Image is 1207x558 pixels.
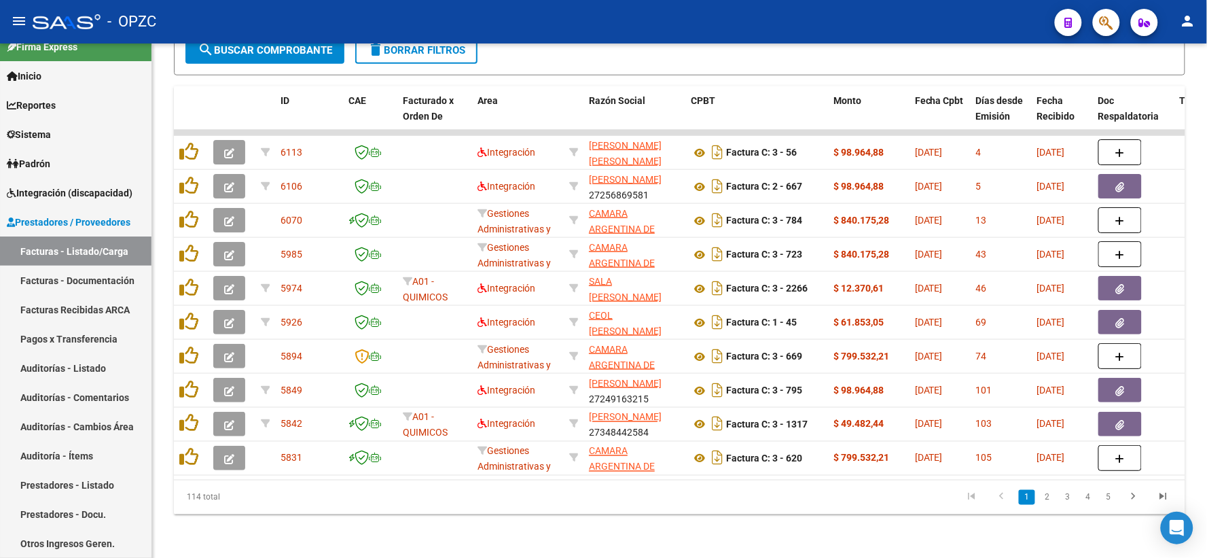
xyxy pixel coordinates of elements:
div: 27335225339 [589,274,680,302]
strong: Factura C: 1 - 45 [726,317,797,328]
span: [DATE] [915,453,943,464]
strong: $ 61.853,05 [833,317,884,328]
datatable-header-cell: Doc Respaldatoria [1093,86,1174,146]
strong: Factura C: 2 - 667 [726,181,802,192]
datatable-header-cell: Area [472,86,564,146]
span: [DATE] [915,419,943,430]
datatable-header-cell: Fecha Cpbt [909,86,971,146]
span: [DATE] [915,215,943,226]
span: Sistema [7,127,51,142]
div: 27278193751 [589,308,680,336]
span: [DATE] [915,249,943,260]
div: 27348442584 [589,410,680,438]
a: 1 [1019,490,1035,505]
mat-icon: delete [367,41,384,58]
strong: Factura C: 3 - 669 [726,351,802,362]
span: Gestiones Administrativas y Otros [478,208,551,250]
datatable-header-cell: Facturado x Orden De [397,86,472,146]
mat-icon: person [1180,13,1196,29]
span: Borrar Filtros [367,44,465,56]
li: page 2 [1037,486,1058,509]
span: 6113 [281,147,302,158]
button: Buscar Comprobante [185,37,344,64]
span: SALA [PERSON_NAME] [589,276,662,302]
strong: Factura C: 3 - 1317 [726,419,808,430]
span: Padrón [7,156,50,171]
span: [DATE] [1037,181,1065,192]
strong: $ 98.964,88 [833,181,884,192]
strong: $ 799.532,21 [833,351,889,362]
strong: Factura C: 3 - 56 [726,147,797,158]
div: 30716109972 [589,206,680,234]
datatable-header-cell: CPBT [685,86,828,146]
span: [DATE] [915,351,943,362]
span: Buscar Comprobante [198,44,332,56]
span: Prestadores / Proveedores [7,215,130,230]
span: Integración [478,419,535,430]
strong: Factura C: 3 - 723 [726,249,802,260]
div: 27256869581 [589,172,680,200]
span: Integración [478,385,535,396]
span: Razón Social [589,95,645,106]
span: Gestiones Administrativas y Otros [478,446,551,488]
datatable-header-cell: Días desde Emisión [971,86,1032,146]
mat-icon: menu [11,13,27,29]
datatable-header-cell: CAE [343,86,397,146]
span: A01 - QUIMICOS [403,412,448,438]
span: 74 [976,351,987,362]
span: Facturado x Orden De [403,95,454,122]
datatable-header-cell: ID [275,86,343,146]
span: [DATE] [915,147,943,158]
span: 13 [976,215,987,226]
i: Descargar documento [708,209,726,231]
span: Integración [478,283,535,294]
span: CAMARA ARGENTINA DE DESARROLLADORES DE SOFTWARE INDEPENDIENTES [589,208,678,281]
span: 5831 [281,453,302,464]
a: go to last page [1151,490,1176,505]
a: go to first page [959,490,985,505]
span: [PERSON_NAME] [589,378,662,389]
span: Reportes [7,98,56,113]
span: [PERSON_NAME] [PERSON_NAME] [589,140,662,167]
span: 69 [976,317,987,328]
strong: $ 799.532,21 [833,453,889,464]
span: [DATE] [915,317,943,328]
span: 5 [976,181,981,192]
span: [DATE] [1037,147,1065,158]
strong: Factura C: 3 - 795 [726,385,802,396]
span: Firma Express [7,39,77,54]
span: 5926 [281,317,302,328]
mat-icon: search [198,41,214,58]
span: Integración [478,147,535,158]
i: Descargar documento [708,447,726,469]
strong: $ 98.964,88 [833,385,884,396]
span: 6070 [281,215,302,226]
span: Integración (discapacidad) [7,186,132,200]
i: Descargar documento [708,379,726,401]
strong: Factura C: 3 - 2266 [726,283,808,294]
i: Descargar documento [708,345,726,367]
span: [DATE] [1037,283,1065,294]
span: Gestiones Administrativas y Otros [478,344,551,386]
div: 30716109972 [589,444,680,472]
i: Descargar documento [708,175,726,197]
div: 114 total [174,481,374,515]
a: 4 [1080,490,1096,505]
a: 3 [1060,490,1076,505]
span: [DATE] [1037,351,1065,362]
span: CAMARA ARGENTINA DE DESARROLLADORES DE SOFTWARE INDEPENDIENTES [589,344,678,417]
span: Doc Respaldatoria [1098,95,1159,122]
span: [DATE] [1037,317,1065,328]
span: Fecha Recibido [1037,95,1075,122]
span: Inicio [7,69,41,84]
span: 101 [976,385,992,396]
span: Gestiones Administrativas y Otros [478,242,551,284]
span: [DATE] [1037,453,1065,464]
strong: Factura C: 3 - 784 [726,215,802,226]
span: 5849 [281,385,302,396]
span: Integración [478,317,535,328]
i: Descargar documento [708,141,726,163]
span: [DATE] [915,385,943,396]
li: page 3 [1058,486,1078,509]
span: [DATE] [1037,385,1065,396]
